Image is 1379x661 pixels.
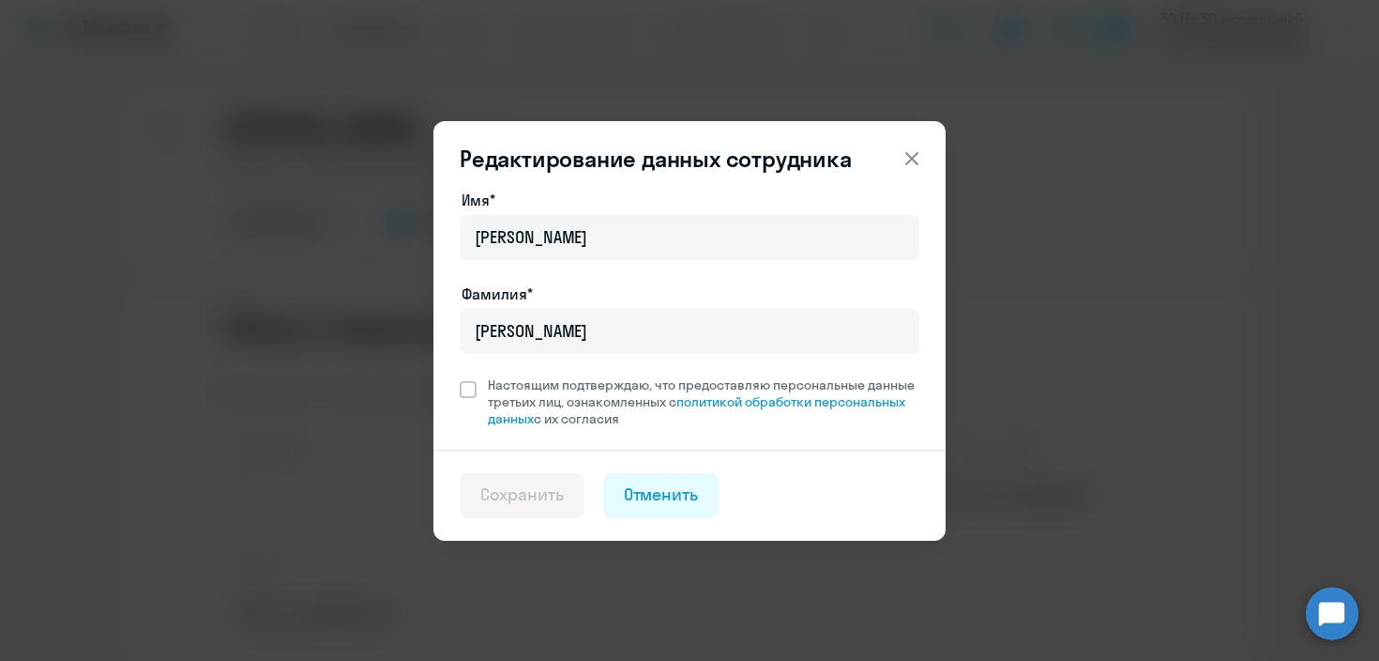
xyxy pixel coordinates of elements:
button: Отменить [603,473,720,518]
button: Сохранить [460,473,584,518]
header: Редактирование данных сотрудника [433,144,946,174]
div: Отменить [624,483,699,507]
div: Сохранить [480,483,564,507]
label: Фамилия* [462,283,533,305]
a: политикой обработки персональных данных [488,393,905,427]
span: Настоящим подтверждаю, что предоставляю персональные данные третьих лиц, ознакомленных с с их сог... [488,377,919,427]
